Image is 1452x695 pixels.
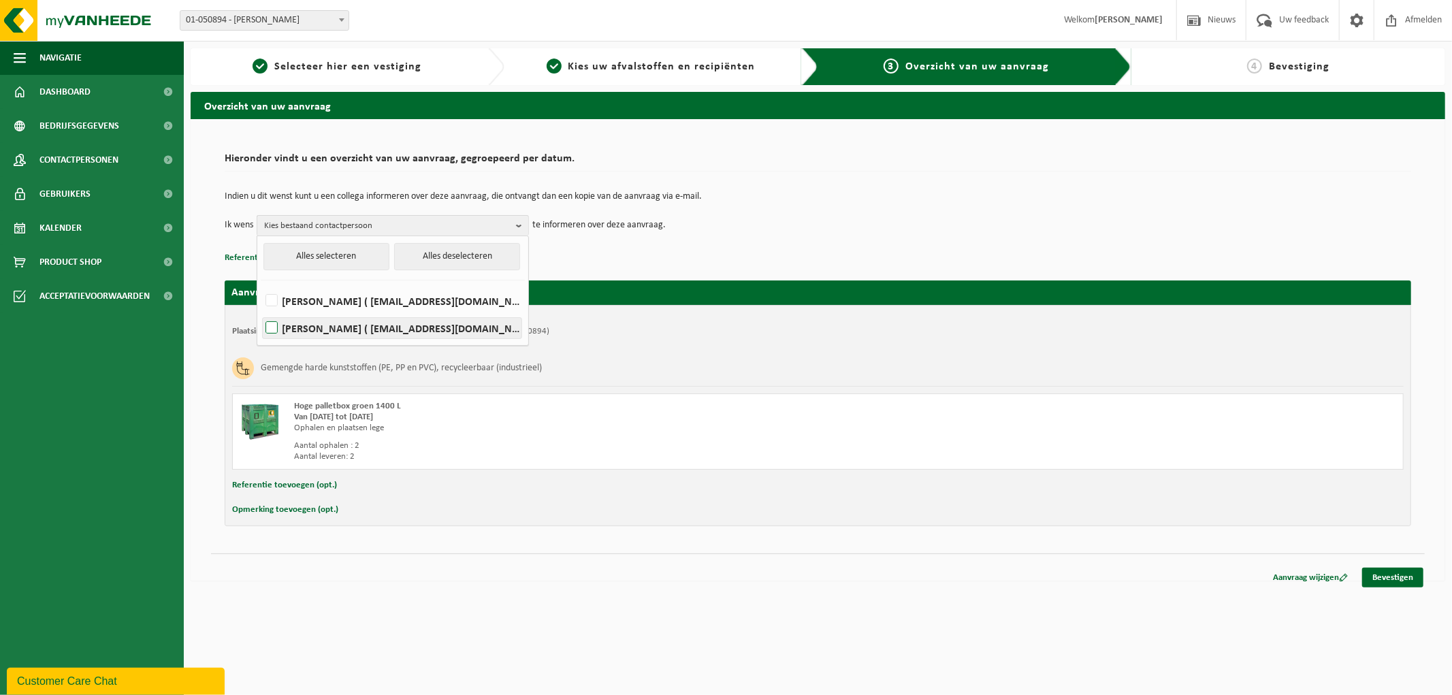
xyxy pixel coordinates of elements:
[232,327,291,336] strong: Plaatsingsadres:
[253,59,268,74] span: 1
[274,61,421,72] span: Selecteer hier een vestiging
[294,402,401,410] span: Hoge palletbox groen 1400 L
[394,243,520,270] button: Alles deselecteren
[905,61,1049,72] span: Overzicht van uw aanvraag
[232,501,338,519] button: Opmerking toevoegen (opt.)
[197,59,477,75] a: 1Selecteer hier een vestiging
[225,153,1411,172] h2: Hieronder vindt u een overzicht van uw aanvraag, gegroepeerd per datum.
[7,665,227,695] iframe: chat widget
[39,177,91,211] span: Gebruikers
[180,11,349,30] span: 01-050894 - GOENS JOHAN - VEURNE
[39,279,150,313] span: Acceptatievoorwaarden
[240,401,280,442] img: PB-HB-1400-HPE-GN-01.png
[294,451,873,462] div: Aantal leveren: 2
[1095,15,1163,25] strong: [PERSON_NAME]
[294,440,873,451] div: Aantal ophalen : 2
[39,41,82,75] span: Navigatie
[225,249,329,267] button: Referentie toevoegen (opt.)
[180,10,349,31] span: 01-050894 - GOENS JOHAN - VEURNE
[1269,61,1329,72] span: Bevestiging
[39,245,101,279] span: Product Shop
[294,423,873,434] div: Ophalen en plaatsen lege
[39,143,118,177] span: Contactpersonen
[1247,59,1262,74] span: 4
[232,476,337,494] button: Referentie toevoegen (opt.)
[261,357,542,379] h3: Gemengde harde kunststoffen (PE, PP en PVC), recycleerbaar (industrieel)
[231,287,334,298] strong: Aanvraag voor [DATE]
[568,61,756,72] span: Kies uw afvalstoffen en recipiënten
[263,318,521,338] label: [PERSON_NAME] ( [EMAIL_ADDRESS][DOMAIN_NAME] )
[225,215,253,236] p: Ik wens
[884,59,899,74] span: 3
[264,216,511,236] span: Kies bestaand contactpersoon
[263,243,389,270] button: Alles selecteren
[547,59,562,74] span: 2
[1263,568,1358,587] a: Aanvraag wijzigen
[39,211,82,245] span: Kalender
[39,75,91,109] span: Dashboard
[511,59,791,75] a: 2Kies uw afvalstoffen en recipiënten
[532,215,666,236] p: te informeren over deze aanvraag.
[294,413,373,421] strong: Van [DATE] tot [DATE]
[1362,568,1423,587] a: Bevestigen
[39,109,119,143] span: Bedrijfsgegevens
[191,92,1445,118] h2: Overzicht van uw aanvraag
[225,192,1411,201] p: Indien u dit wenst kunt u een collega informeren over deze aanvraag, die ontvangt dan een kopie v...
[263,291,521,311] label: [PERSON_NAME] ( [EMAIL_ADDRESS][DOMAIN_NAME] )
[257,215,529,236] button: Kies bestaand contactpersoon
